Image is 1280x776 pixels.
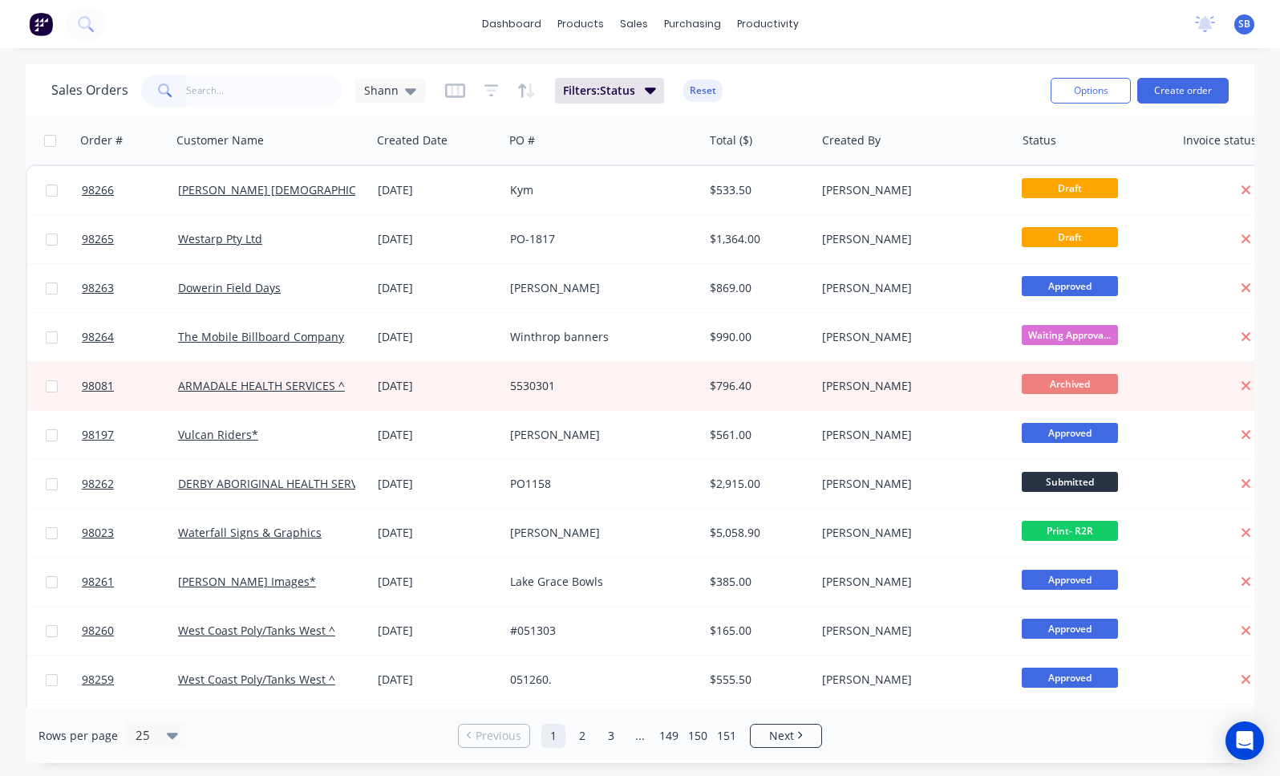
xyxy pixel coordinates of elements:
[729,12,807,36] div: productivity
[82,280,114,296] span: 98263
[459,728,529,744] a: Previous page
[1022,325,1118,345] span: Waiting Approva...
[1238,17,1250,31] span: SB
[82,411,178,459] a: 98197
[1022,570,1118,590] span: Approved
[378,280,497,296] div: [DATE]
[541,724,565,748] a: Page 1 is your current page
[1022,423,1118,443] span: Approved
[686,724,710,748] a: Page 150
[82,558,178,606] a: 98261
[82,460,178,508] a: 98262
[510,525,687,541] div: [PERSON_NAME]
[555,78,664,104] button: Filters:Status
[822,476,999,492] div: [PERSON_NAME]
[710,672,804,688] div: $555.50
[710,182,804,198] div: $533.50
[82,313,178,361] a: 98264
[822,623,999,639] div: [PERSON_NAME]
[510,231,687,247] div: PO-1817
[82,525,114,541] span: 98023
[710,525,804,541] div: $5,058.90
[822,329,999,345] div: [PERSON_NAME]
[599,724,623,748] a: Page 3
[510,476,687,492] div: PO1158
[710,476,804,492] div: $2,915.00
[1051,78,1131,104] button: Options
[563,83,635,99] span: Filters: Status
[82,329,114,345] span: 98264
[82,705,178,753] a: 98257
[710,427,804,443] div: $561.00
[82,656,178,704] a: 98259
[822,182,999,198] div: [PERSON_NAME]
[178,574,316,589] a: [PERSON_NAME] Images*
[378,231,497,247] div: [DATE]
[378,329,497,345] div: [DATE]
[378,623,497,639] div: [DATE]
[1022,619,1118,639] span: Approved
[570,724,594,748] a: Page 2
[82,509,178,557] a: 98023
[38,728,118,744] span: Rows per page
[1022,668,1118,688] span: Approved
[178,476,427,491] a: DERBY ABORIGINAL HEALTH SERVICE COUNCIL
[378,378,497,394] div: [DATE]
[1023,132,1056,148] div: Status
[82,623,114,639] span: 98260
[612,12,656,36] div: sales
[822,574,999,590] div: [PERSON_NAME]
[822,378,999,394] div: [PERSON_NAME]
[510,329,687,345] div: Winthrop banners
[82,476,114,492] span: 98262
[822,280,999,296] div: [PERSON_NAME]
[1183,132,1257,148] div: Invoice status
[710,574,804,590] div: $385.00
[378,182,497,198] div: [DATE]
[378,476,497,492] div: [DATE]
[1022,521,1118,541] span: Print- R2R
[178,427,258,442] a: Vulcan Riders*
[1022,227,1118,247] span: Draft
[474,12,549,36] a: dashboard
[628,724,652,748] a: Jump forward
[82,264,178,312] a: 98263
[656,12,729,36] div: purchasing
[710,378,804,394] div: $796.40
[1225,721,1264,760] div: Open Intercom Messenger
[510,574,687,590] div: Lake Grace Bowls
[378,525,497,541] div: [DATE]
[178,280,281,295] a: Dowerin Field Days
[82,166,178,214] a: 98266
[822,672,999,688] div: [PERSON_NAME]
[822,231,999,247] div: [PERSON_NAME]
[822,132,881,148] div: Created By
[1137,78,1229,104] button: Create order
[510,378,687,394] div: 5530301
[82,574,114,590] span: 98261
[82,427,114,443] span: 98197
[378,427,497,443] div: [DATE]
[82,378,114,394] span: 98081
[82,362,178,410] a: 98081
[178,623,335,638] a: West Coast Poly/Tanks West ^
[1022,374,1118,394] span: Archived
[476,728,521,744] span: Previous
[82,607,178,655] a: 98260
[510,672,687,688] div: 051260.
[178,329,344,344] a: The Mobile Billboard Company
[176,132,264,148] div: Customer Name
[710,132,752,148] div: Total ($)
[1022,178,1118,198] span: Draft
[549,12,612,36] div: products
[82,215,178,263] a: 98265
[377,132,448,148] div: Created Date
[178,378,345,393] a: ARMADALE HEALTH SERVICES ^
[1022,472,1118,492] span: Submitted
[82,672,114,688] span: 98259
[769,728,794,744] span: Next
[710,231,804,247] div: $1,364.00
[178,672,335,687] a: West Coast Poly/Tanks West ^
[657,724,681,748] a: Page 149
[364,82,399,99] span: Shann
